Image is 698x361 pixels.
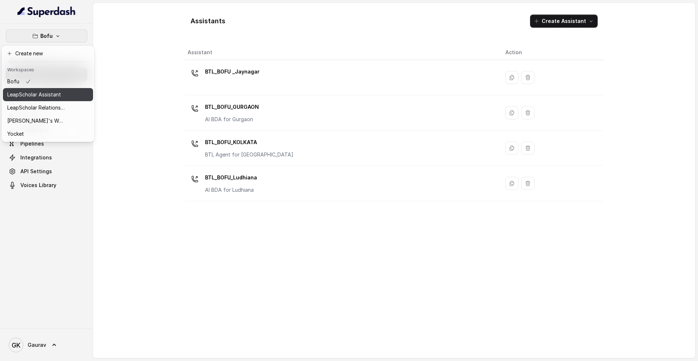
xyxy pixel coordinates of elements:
[3,63,93,75] header: Workspaces
[7,77,19,86] p: Bofu
[40,32,53,40] p: Bofu
[7,116,65,125] p: [PERSON_NAME]'s Workspace
[1,45,95,142] div: Bofu
[7,90,61,99] p: LeapScholar Assistant
[7,130,24,138] p: Yocket
[7,103,65,112] p: LeapScholar Relationship Manager
[6,29,87,43] button: Bofu
[3,47,93,60] button: Create new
